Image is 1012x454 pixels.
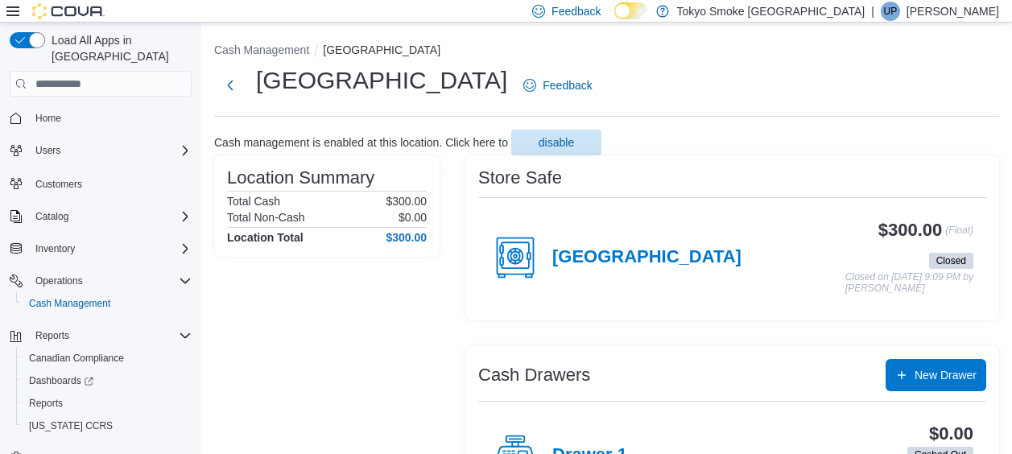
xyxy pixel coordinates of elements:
[227,231,304,244] h4: Location Total
[16,415,198,437] button: [US_STATE] CCRS
[871,2,874,21] p: |
[539,134,574,151] span: disable
[23,371,192,390] span: Dashboards
[23,349,130,368] a: Canadian Compliance
[886,359,986,391] button: New Drawer
[29,271,192,291] span: Operations
[878,221,942,240] h3: $300.00
[3,324,198,347] button: Reports
[35,144,60,157] span: Users
[399,211,427,224] p: $0.00
[845,272,973,294] p: Closed on [DATE] 9:09 PM by [PERSON_NAME]
[29,207,192,226] span: Catalog
[323,43,440,56] button: [GEOGRAPHIC_DATA]
[23,371,100,390] a: Dashboards
[29,419,113,432] span: [US_STATE] CCRS
[29,352,124,365] span: Canadian Compliance
[214,136,508,149] p: Cash management is enabled at this location. Click here to
[29,109,68,128] a: Home
[29,239,81,258] button: Inventory
[386,231,427,244] h4: $300.00
[32,3,105,19] img: Cova
[214,69,246,101] button: Next
[677,2,865,21] p: Tokyo Smoke [GEOGRAPHIC_DATA]
[3,139,198,162] button: Users
[29,326,192,345] span: Reports
[3,270,198,292] button: Operations
[884,2,898,21] span: UP
[35,210,68,223] span: Catalog
[23,294,117,313] a: Cash Management
[929,253,973,269] span: Closed
[35,112,61,125] span: Home
[16,292,198,315] button: Cash Management
[35,178,82,191] span: Customers
[478,168,562,188] h3: Store Safe
[543,77,592,93] span: Feedback
[23,394,192,413] span: Reports
[16,347,198,369] button: Canadian Compliance
[29,175,89,194] a: Customers
[511,130,601,155] button: disable
[227,168,374,188] h3: Location Summary
[29,397,63,410] span: Reports
[35,242,75,255] span: Inventory
[29,374,93,387] span: Dashboards
[23,416,119,435] a: [US_STATE] CCRS
[29,141,192,160] span: Users
[23,349,192,368] span: Canadian Compliance
[29,207,75,226] button: Catalog
[936,254,966,268] span: Closed
[29,326,76,345] button: Reports
[227,195,280,208] h6: Total Cash
[29,271,89,291] button: Operations
[386,195,427,208] p: $300.00
[3,237,198,260] button: Inventory
[23,416,192,435] span: Washington CCRS
[915,367,977,383] span: New Drawer
[23,394,69,413] a: Reports
[3,171,198,195] button: Customers
[478,365,590,385] h3: Cash Drawers
[3,106,198,130] button: Home
[3,205,198,228] button: Catalog
[29,173,192,193] span: Customers
[945,221,973,250] p: (Float)
[29,239,192,258] span: Inventory
[929,424,973,444] h3: $0.00
[517,69,598,101] a: Feedback
[227,211,305,224] h6: Total Non-Cash
[256,64,507,97] h1: [GEOGRAPHIC_DATA]
[29,108,192,128] span: Home
[29,141,67,160] button: Users
[614,2,648,19] input: Dark Mode
[614,19,615,20] span: Dark Mode
[552,247,741,268] h4: [GEOGRAPHIC_DATA]
[35,329,69,342] span: Reports
[23,294,192,313] span: Cash Management
[214,42,999,61] nav: An example of EuiBreadcrumbs
[29,297,110,310] span: Cash Management
[551,3,601,19] span: Feedback
[907,2,999,21] p: [PERSON_NAME]
[214,43,309,56] button: Cash Management
[35,274,83,287] span: Operations
[881,2,900,21] div: Unike Patel
[16,392,198,415] button: Reports
[16,369,198,392] a: Dashboards
[45,32,192,64] span: Load All Apps in [GEOGRAPHIC_DATA]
